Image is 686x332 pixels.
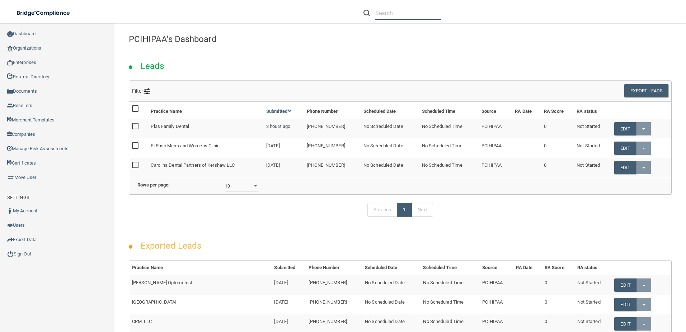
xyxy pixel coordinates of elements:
td: [DATE] [271,275,306,295]
td: [PHONE_NUMBER] [306,295,362,314]
td: No Scheduled Time [419,119,479,138]
span: Filter [132,88,150,94]
td: [DATE] [263,138,304,158]
a: Edit [614,122,636,135]
td: 3 hours ago [263,119,304,138]
img: icon-filter@2x.21656d0b.png [144,88,150,94]
th: RA Date [512,102,541,119]
td: No Scheduled Date [361,158,419,177]
td: 0 [541,119,574,138]
td: [PERSON_NAME] Optometrist [129,275,272,295]
img: icon-documents.8dae5593.png [7,89,13,94]
td: [DATE] [271,295,306,314]
td: No Scheduled Date [362,295,420,314]
td: No Scheduled Date [362,275,420,295]
th: RA Score [542,260,574,275]
th: Source [479,260,513,275]
th: Scheduled Time [419,102,479,119]
td: No Scheduled Time [420,295,479,314]
a: Edit [614,142,636,155]
td: El Paso Mens and Womens Clinic [148,138,263,158]
img: briefcase.64adab9b.png [7,174,14,181]
td: [PHONE_NUMBER] [304,158,361,177]
label: SETTINGS [7,193,29,202]
td: 0 [542,275,574,295]
td: PCIHIPAA [479,295,513,314]
img: icon-users.e205127d.png [7,222,13,228]
th: Phone Number [306,260,362,275]
img: bridge_compliance_login_screen.278c3ca4.svg [11,6,77,20]
td: [PHONE_NUMBER] [304,119,361,138]
th: RA Date [513,260,542,275]
th: RA status [574,102,611,119]
td: [PHONE_NUMBER] [304,138,361,158]
td: 0 [541,158,574,177]
td: No Scheduled Date [361,119,419,138]
img: ic_user_dark.df1a06c3.png [7,208,13,214]
th: Scheduled Date [362,260,420,275]
td: 0 [542,295,574,314]
a: Submitted [266,109,292,114]
th: Source [479,102,512,119]
b: Rows per page: [137,182,170,188]
a: Previous [367,203,398,217]
td: Carolina Dental Partners of Kershaw LLC [148,158,263,177]
td: No Scheduled Time [419,138,479,158]
h2: Exported Leads [133,236,208,256]
th: Submitted [271,260,306,275]
a: 1 [397,203,412,217]
th: RA status [574,260,612,275]
th: Scheduled Date [361,102,419,119]
td: Plas Family Dental [148,119,263,138]
th: RA Score [541,102,574,119]
td: No Scheduled Time [420,275,479,295]
img: enterprise.0d942306.png [7,60,13,65]
td: PCIHIPAA [479,119,512,138]
img: ic_dashboard_dark.d01f4a41.png [7,31,13,37]
td: [PHONE_NUMBER] [306,275,362,295]
th: Scheduled Time [420,260,479,275]
td: Not Started [574,275,612,295]
img: organization-icon.f8decf85.png [7,46,13,51]
h2: Leads [133,56,171,76]
td: [DATE] [263,158,304,177]
button: Export Leads [624,84,668,97]
a: Edit [614,317,636,331]
td: PCIHIPAA [479,275,513,295]
input: Search [375,6,441,20]
iframe: Drift Widget Chat Controller [562,281,677,310]
td: Not Started [574,158,611,177]
td: No Scheduled Time [419,158,479,177]
a: Edit [614,161,636,174]
td: PCIHIPAA [479,158,512,177]
th: Practice Name [148,102,263,119]
a: Next [412,203,433,217]
th: Phone Number [304,102,361,119]
img: ic_reseller.de258add.png [7,103,13,109]
td: [GEOGRAPHIC_DATA] [129,295,272,314]
img: ic_power_dark.7ecde6b1.png [7,251,14,257]
h4: PCIHIPAA's Dashboard [129,34,672,44]
td: PCIHIPAA [479,138,512,158]
a: Edit [614,278,636,292]
img: icon-export.b9366987.png [7,237,13,243]
th: Practice Name [129,260,272,275]
td: 0 [541,138,574,158]
img: ic-search.3b580494.png [363,10,370,16]
td: Not Started [574,138,611,158]
td: Not Started [574,119,611,138]
td: No Scheduled Date [361,138,419,158]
